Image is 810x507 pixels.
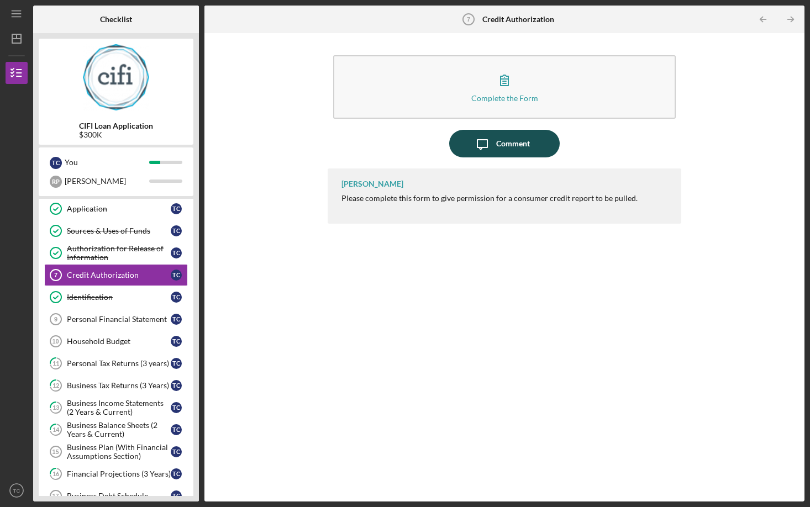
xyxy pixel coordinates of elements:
img: Product logo [39,44,193,110]
a: Authorization for Release of InformationTC [44,242,188,264]
div: Sources & Uses of Funds [67,226,171,235]
div: R P [50,176,62,188]
div: T C [171,314,182,325]
div: T C [171,203,182,214]
tspan: 11 [52,360,59,367]
div: Personal Tax Returns (3 years) [67,359,171,368]
a: Sources & Uses of FundsTC [44,220,188,242]
tspan: 15 [52,448,59,455]
div: Business Plan (With Financial Assumptions Section) [67,443,171,461]
div: Comment [496,130,530,157]
tspan: 13 [52,404,59,411]
tspan: 16 [52,471,60,478]
div: Business Income Statements (2 Years & Current) [67,399,171,416]
a: 13Business Income Statements (2 Years & Current)TC [44,397,188,419]
button: Comment [449,130,560,157]
a: 16Financial Projections (3 Years)TC [44,463,188,485]
b: CIFI Loan Application [79,122,153,130]
div: Business Debt Schedule [67,492,171,500]
div: T C [171,490,182,501]
tspan: 9 [54,316,57,323]
text: TC [13,488,20,494]
div: T C [171,225,182,236]
div: T C [171,446,182,457]
div: Personal Financial Statement [67,315,171,324]
a: 10Household BudgetTC [44,330,188,352]
div: Credit Authorization [67,271,171,279]
tspan: 17 [52,493,59,499]
a: 15Business Plan (With Financial Assumptions Section)TC [44,441,188,463]
div: You [65,153,149,172]
a: 11Personal Tax Returns (3 years)TC [44,352,188,374]
button: TC [6,479,28,501]
a: ApplicationTC [44,198,188,220]
div: Business Tax Returns (3 Years) [67,381,171,390]
div: T C [50,157,62,169]
a: 7Credit AuthorizationTC [44,264,188,286]
div: T C [171,424,182,435]
tspan: 14 [52,426,60,434]
a: 14Business Balance Sheets (2 Years & Current)TC [44,419,188,441]
div: Business Balance Sheets (2 Years & Current) [67,421,171,439]
div: T C [171,247,182,258]
div: T C [171,358,182,369]
button: Complete the Form [333,55,676,119]
div: T C [171,380,182,391]
tspan: 7 [467,16,470,23]
tspan: 10 [52,338,59,345]
b: Checklist [100,15,132,24]
div: T C [171,402,182,413]
div: [PERSON_NAME] [341,179,403,188]
div: [PERSON_NAME] [65,172,149,191]
div: Please complete this form to give permission for a consumer credit report to be pulled. [341,194,638,203]
div: T C [171,270,182,281]
tspan: 7 [54,272,57,278]
div: Household Budget [67,337,171,346]
b: Credit Authorization [482,15,554,24]
a: 12Business Tax Returns (3 Years)TC [44,374,188,397]
tspan: 12 [52,382,59,389]
div: Application [67,204,171,213]
a: 9Personal Financial StatementTC [44,308,188,330]
div: T C [171,292,182,303]
a: 17Business Debt ScheduleTC [44,485,188,507]
div: Financial Projections (3 Years) [67,469,171,478]
a: IdentificationTC [44,286,188,308]
div: $300K [79,130,153,139]
div: T C [171,468,182,479]
div: Identification [67,293,171,302]
div: Authorization for Release of Information [67,244,171,262]
div: T C [171,336,182,347]
div: Complete the Form [471,94,538,102]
